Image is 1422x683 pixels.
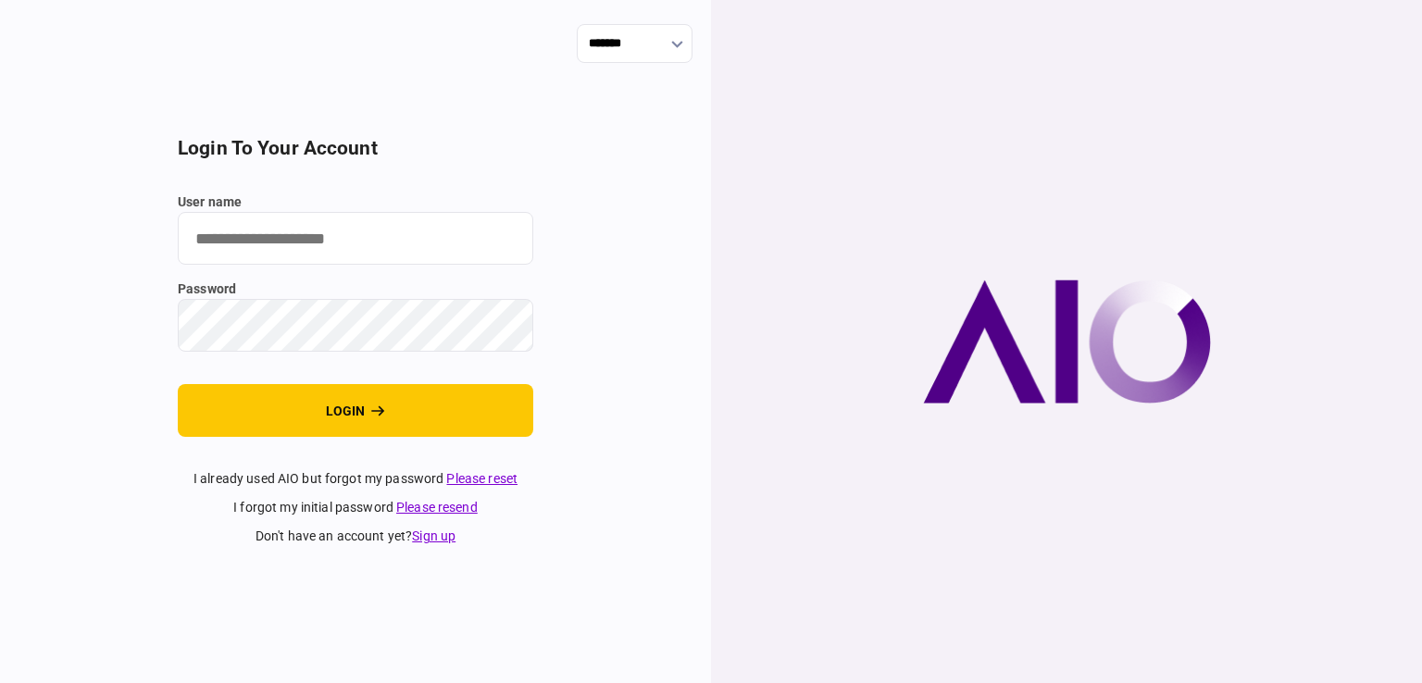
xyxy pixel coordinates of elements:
[178,469,533,489] div: I already used AIO but forgot my password
[923,279,1211,404] img: AIO company logo
[396,500,478,515] a: Please resend
[178,192,533,212] label: user name
[178,498,533,517] div: I forgot my initial password
[577,24,692,63] input: show language options
[178,299,533,352] input: password
[178,279,533,299] label: password
[412,528,455,543] a: Sign up
[178,527,533,546] div: don't have an account yet ?
[178,212,533,265] input: user name
[178,384,533,437] button: login
[446,471,518,486] a: Please reset
[178,137,533,160] h2: login to your account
